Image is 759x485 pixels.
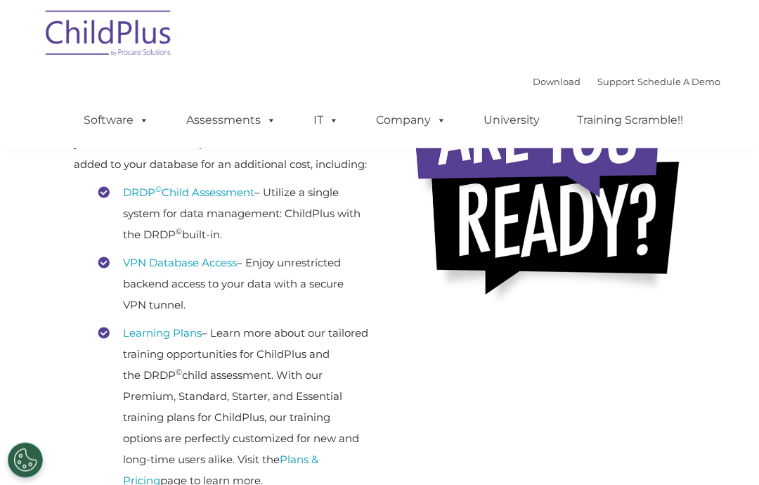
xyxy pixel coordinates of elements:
[689,418,759,485] iframe: Chat Widget
[123,327,202,340] a: Learning Plans
[533,76,720,87] font: |
[155,185,162,195] sup: ©
[8,443,43,478] button: Cookies Settings
[98,253,369,316] li: – Enjoy unrestricted backend access to your data with a secure VPN tunnel.
[123,186,254,200] a: DRDP©Child Assessment
[98,183,369,246] li: – Utilize a single system for data management: ChildPlus with the DRDP built-in.
[123,257,237,270] a: VPN Database Access
[362,106,460,134] a: Company
[533,76,580,87] a: Download
[176,227,182,237] sup: ©
[299,106,353,134] a: IT
[172,106,290,134] a: Assessments
[176,368,182,377] sup: ©
[563,106,697,134] a: Training Scramble!!
[70,106,163,134] a: Software
[401,65,699,318] img: areyouready
[39,1,179,71] img: ChildPlus by Procare Solutions
[637,76,720,87] a: Schedule A Demo
[469,106,554,134] a: University
[597,76,635,87] a: Support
